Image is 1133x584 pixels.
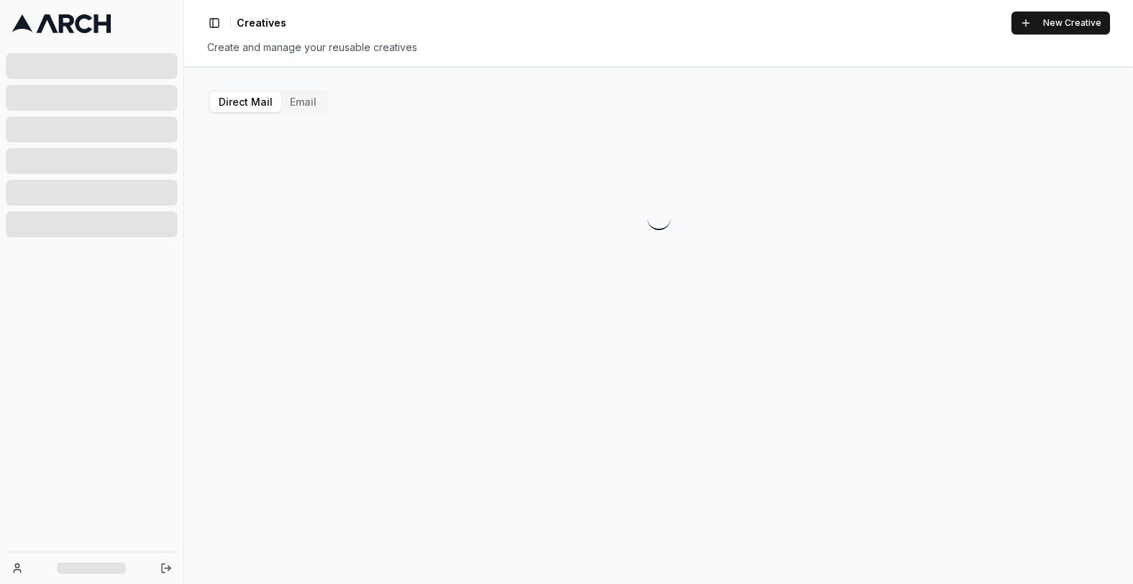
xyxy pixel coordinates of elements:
[281,92,325,112] button: Email
[1011,12,1110,35] button: New Creative
[207,40,1110,55] div: Create and manage your reusable creatives
[237,16,286,30] nav: breadcrumb
[156,558,176,578] button: Log out
[210,92,281,112] button: Direct Mail
[237,16,286,30] span: Creatives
